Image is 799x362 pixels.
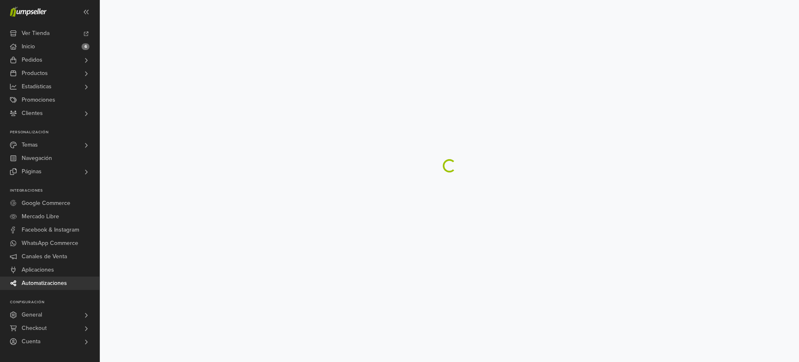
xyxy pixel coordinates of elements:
[22,237,78,250] span: WhatsApp Commerce
[22,335,40,348] span: Cuenta
[22,40,35,53] span: Inicio
[22,277,67,290] span: Automatizaciones
[22,152,52,165] span: Navegación
[10,300,99,305] p: Configuración
[22,263,54,277] span: Aplicaciones
[22,138,38,152] span: Temas
[22,27,50,40] span: Ver Tienda
[82,43,89,50] span: 6
[22,67,48,80] span: Productos
[10,130,99,135] p: Personalización
[22,223,79,237] span: Facebook & Instagram
[22,308,42,322] span: General
[22,322,47,335] span: Checkout
[22,80,52,93] span: Estadísticas
[22,197,70,210] span: Google Commerce
[10,188,99,193] p: Integraciones
[22,165,42,178] span: Páginas
[22,53,42,67] span: Pedidos
[22,107,43,120] span: Clientes
[22,210,59,223] span: Mercado Libre
[22,93,55,107] span: Promociones
[22,250,67,263] span: Canales de Venta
